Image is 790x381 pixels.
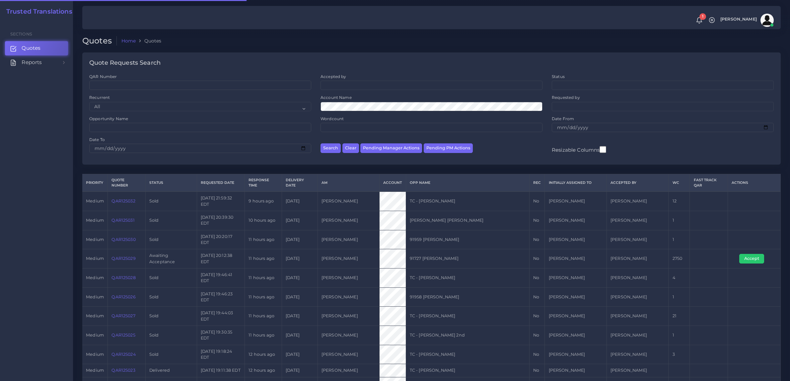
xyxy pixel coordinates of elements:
label: Status [552,74,565,79]
th: Delivery Date [282,174,318,191]
td: [PERSON_NAME] [318,211,379,230]
td: [DATE] 20:39:30 EDT [197,211,245,230]
td: 91958 [PERSON_NAME] [406,287,529,307]
td: [PERSON_NAME] [545,287,607,307]
td: Sold [145,211,197,230]
label: QAR Number [89,74,117,79]
td: No [530,191,545,211]
a: QAR125031 [111,218,134,223]
td: 11 hours ago [245,287,282,307]
td: [DATE] [282,191,318,211]
td: 2750 [669,249,690,268]
a: Trusted Translations [2,8,72,16]
td: [DATE] [282,268,318,287]
td: [PERSON_NAME] [318,249,379,268]
td: [PERSON_NAME] [318,307,379,326]
span: Quotes [22,44,40,52]
button: Search [321,143,341,153]
td: [PERSON_NAME] [545,364,607,377]
span: [PERSON_NAME] [720,17,757,22]
td: [PERSON_NAME] [318,191,379,211]
td: [PERSON_NAME] [607,307,668,326]
td: TC - [PERSON_NAME] [406,307,529,326]
a: Accept [739,256,769,261]
label: Opportunity Name [89,116,128,121]
td: [DATE] 20:20:17 EDT [197,230,245,249]
td: TC - [PERSON_NAME] [406,268,529,287]
span: 1 [699,13,706,20]
span: medium [86,218,104,223]
a: QAR125025 [111,333,135,338]
td: [DATE] 21:59:32 EDT [197,191,245,211]
td: [PERSON_NAME] [607,230,668,249]
th: Requested Date [197,174,245,191]
li: Quotes [136,38,161,44]
td: [PERSON_NAME] [318,364,379,377]
th: Status [145,174,197,191]
td: [DATE] 19:18:24 EDT [197,345,245,364]
td: [PERSON_NAME] [607,191,668,211]
span: medium [86,333,104,338]
th: Opp Name [406,174,529,191]
a: QAR125032 [111,198,135,203]
td: 3 [669,345,690,364]
a: QAR125029 [111,256,135,261]
td: 21 [669,307,690,326]
td: [PERSON_NAME] [607,268,668,287]
a: QAR125024 [111,352,135,357]
th: Priority [82,174,108,191]
label: Account Name [321,95,352,100]
td: [DATE] [282,230,318,249]
h2: Quotes [82,36,117,46]
td: [DATE] [282,211,318,230]
label: Date To [89,137,105,142]
button: Clear [342,143,359,153]
td: No [530,326,545,345]
th: Accepted by [607,174,668,191]
label: Date From [552,116,574,121]
a: [PERSON_NAME]avatar [717,14,776,27]
td: 11 hours ago [245,307,282,326]
td: Sold [145,230,197,249]
a: QAR125027 [111,313,135,318]
td: Sold [145,268,197,287]
span: medium [86,256,104,261]
td: Sold [145,287,197,307]
th: Quote Number [108,174,146,191]
td: No [530,287,545,307]
td: No [530,249,545,268]
label: Wordcount [321,116,344,121]
td: No [530,364,545,377]
td: [DATE] 20:12:38 EDT [197,249,245,268]
a: Quotes [5,41,68,55]
th: Initially Assigned to [545,174,607,191]
span: medium [86,198,104,203]
td: [PERSON_NAME] [318,287,379,307]
td: TC - [PERSON_NAME] [406,364,529,377]
td: 91959 [PERSON_NAME] [406,230,529,249]
th: Account [380,174,406,191]
td: [DATE] 19:44:03 EDT [197,307,245,326]
td: No [530,345,545,364]
th: AM [318,174,379,191]
td: TC - [PERSON_NAME] 2nd [406,326,529,345]
td: 91727 [PERSON_NAME] [406,249,529,268]
td: [PERSON_NAME] [545,249,607,268]
td: [DATE] [282,287,318,307]
a: 1 [693,17,705,24]
td: 1 [669,326,690,345]
td: [DATE] [282,326,318,345]
td: No [530,268,545,287]
td: [PERSON_NAME] [607,287,668,307]
a: QAR125026 [111,294,135,299]
span: medium [86,275,104,280]
td: [PERSON_NAME] [545,211,607,230]
td: 11 hours ago [245,230,282,249]
td: Sold [145,326,197,345]
td: [PERSON_NAME] [607,345,668,364]
td: [DATE] [282,345,318,364]
td: TC - [PERSON_NAME] [406,345,529,364]
th: Actions [728,174,780,191]
span: Sections [10,32,32,37]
